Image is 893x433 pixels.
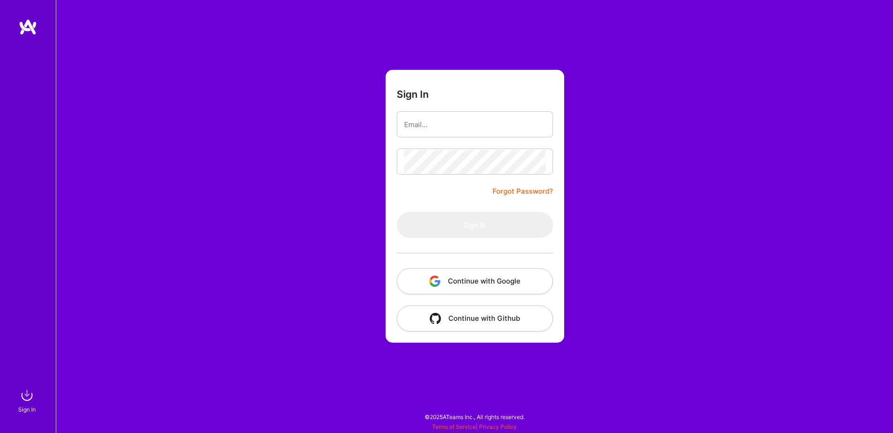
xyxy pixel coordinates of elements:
[20,386,36,414] a: sign inSign In
[493,186,553,197] a: Forgot Password?
[56,405,893,428] div: © 2025 ATeams Inc., All rights reserved.
[397,88,429,100] h3: Sign In
[432,423,517,430] span: |
[397,305,553,332] button: Continue with Github
[430,313,441,324] img: icon
[432,423,476,430] a: Terms of Service
[19,19,37,35] img: logo
[404,113,546,136] input: Email...
[397,268,553,294] button: Continue with Google
[397,212,553,238] button: Sign In
[479,423,517,430] a: Privacy Policy
[18,386,36,405] img: sign in
[18,405,36,414] div: Sign In
[429,276,440,287] img: icon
